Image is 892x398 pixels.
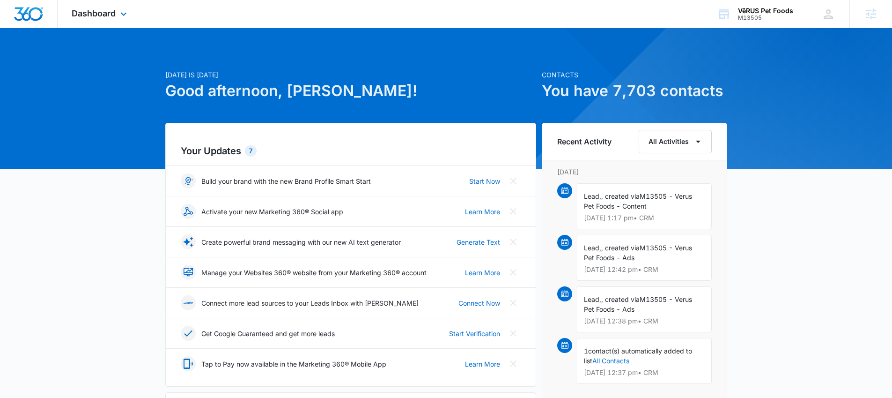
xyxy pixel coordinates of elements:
[738,15,793,21] div: account id
[201,176,371,186] p: Build your brand with the new Brand Profile Smart Start
[72,8,116,18] span: Dashboard
[584,215,704,221] p: [DATE] 1:17 pm • CRM
[584,266,704,273] p: [DATE] 12:42 pm • CRM
[584,347,692,365] span: contact(s) automatically added to list
[465,359,500,369] a: Learn More
[465,207,500,217] a: Learn More
[557,136,612,147] h6: Recent Activity
[738,7,793,15] div: account name
[601,244,640,252] span: , created via
[506,204,521,219] button: Close
[639,130,712,153] button: All Activities
[469,176,500,186] a: Start Now
[458,298,500,308] a: Connect Now
[457,237,500,247] a: Generate Text
[201,329,335,338] p: Get Google Guaranteed and get more leads
[201,237,401,247] p: Create powerful brand messaging with our new AI text generator
[201,359,386,369] p: Tap to Pay now available in the Marketing 360® Mobile App
[165,70,536,80] p: [DATE] is [DATE]
[584,192,601,200] span: Lead,
[506,356,521,371] button: Close
[592,357,629,365] a: All Contacts
[584,369,704,376] p: [DATE] 12:37 pm • CRM
[201,298,419,308] p: Connect more lead sources to your Leads Inbox with [PERSON_NAME]
[506,173,521,188] button: Close
[201,207,343,217] p: Activate your new Marketing 360® Social app
[181,144,521,158] h2: Your Updates
[245,145,257,157] div: 7
[584,295,601,303] span: Lead,
[506,295,521,310] button: Close
[449,329,500,338] a: Start Verification
[601,295,640,303] span: , created via
[165,80,536,102] h1: Good afternoon, [PERSON_NAME]!
[584,347,588,355] span: 1
[542,70,727,80] p: Contacts
[584,318,704,324] p: [DATE] 12:38 pm • CRM
[506,265,521,280] button: Close
[201,268,427,278] p: Manage your Websites 360® website from your Marketing 360® account
[506,234,521,249] button: Close
[506,326,521,341] button: Close
[584,244,601,252] span: Lead,
[465,268,500,278] a: Learn More
[601,192,640,200] span: , created via
[542,80,727,102] h1: You have 7,703 contacts
[557,167,712,177] p: [DATE]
